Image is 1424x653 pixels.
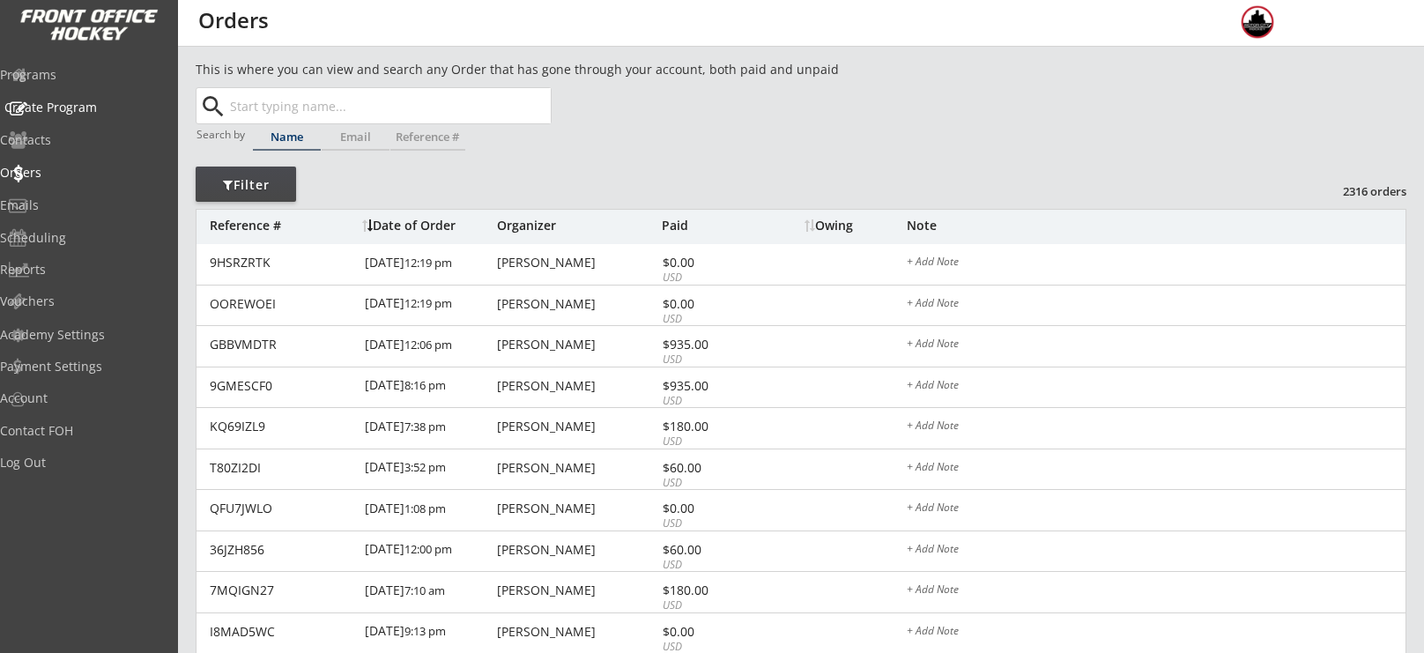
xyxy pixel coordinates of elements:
[497,626,657,638] div: [PERSON_NAME]
[907,219,1405,232] div: Note
[404,501,446,516] font: 1:08 pm
[907,502,1405,516] div: + Add Note
[907,462,1405,476] div: + Add Note
[663,394,757,409] div: USD
[210,462,354,474] div: T80ZI2DI
[663,584,757,597] div: $180.00
[365,572,493,612] div: [DATE]
[497,256,657,269] div: [PERSON_NAME]
[4,101,163,114] div: Create Program
[210,256,354,269] div: 9HSRZRTK
[663,352,757,367] div: USD
[210,380,354,392] div: 9GMESCF0
[404,255,452,271] font: 12:19 pm
[663,338,757,351] div: $935.00
[907,544,1405,558] div: + Add Note
[663,558,757,573] div: USD
[404,337,452,352] font: 12:06 pm
[404,583,445,598] font: 7:10 am
[663,420,757,433] div: $180.00
[210,298,354,310] div: OOREWOEI
[497,219,657,232] div: Organizer
[210,544,354,556] div: 36JZH856
[210,502,354,515] div: QFU7JWLO
[365,531,493,571] div: [DATE]
[365,244,493,284] div: [DATE]
[365,408,493,448] div: [DATE]
[805,219,906,232] div: Owing
[663,544,757,556] div: $60.00
[497,380,657,392] div: [PERSON_NAME]
[497,420,657,433] div: [PERSON_NAME]
[663,598,757,613] div: USD
[226,88,551,123] input: Start typing name...
[404,541,452,557] font: 12:00 pm
[663,502,757,515] div: $0.00
[907,338,1405,352] div: + Add Note
[365,367,493,407] div: [DATE]
[210,584,354,597] div: 7MQIGN27
[907,256,1405,271] div: + Add Note
[663,476,757,491] div: USD
[198,93,227,121] button: search
[663,298,757,310] div: $0.00
[253,131,321,143] div: Name
[907,298,1405,312] div: + Add Note
[404,295,452,311] font: 12:19 pm
[907,584,1405,598] div: + Add Note
[1315,183,1406,199] div: 2316 orders
[663,462,757,474] div: $60.00
[404,623,446,639] font: 9:13 pm
[404,459,446,475] font: 3:52 pm
[497,502,657,515] div: [PERSON_NAME]
[404,419,446,434] font: 7:38 pm
[662,219,757,232] div: Paid
[210,420,354,433] div: KQ69IZL9
[210,338,354,351] div: GBBVMDTR
[390,131,465,143] div: Reference #
[497,544,657,556] div: [PERSON_NAME]
[365,490,493,530] div: [DATE]
[196,176,296,194] div: Filter
[210,219,353,232] div: Reference #
[365,326,493,366] div: [DATE]
[365,449,493,489] div: [DATE]
[196,61,939,78] div: This is where you can view and search any Order that has gone through your account, both paid and...
[663,271,757,286] div: USD
[663,516,757,531] div: USD
[663,312,757,327] div: USD
[663,380,757,392] div: $935.00
[210,626,354,638] div: I8MAD5WC
[907,380,1405,394] div: + Add Note
[322,131,389,143] div: Email
[404,377,446,393] font: 8:16 pm
[365,613,493,653] div: [DATE]
[365,286,493,325] div: [DATE]
[362,219,493,232] div: Date of Order
[907,420,1405,434] div: + Add Note
[497,462,657,474] div: [PERSON_NAME]
[663,256,757,269] div: $0.00
[663,434,757,449] div: USD
[497,584,657,597] div: [PERSON_NAME]
[497,298,657,310] div: [PERSON_NAME]
[663,626,757,638] div: $0.00
[497,338,657,351] div: [PERSON_NAME]
[907,626,1405,640] div: + Add Note
[197,129,247,140] div: Search by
